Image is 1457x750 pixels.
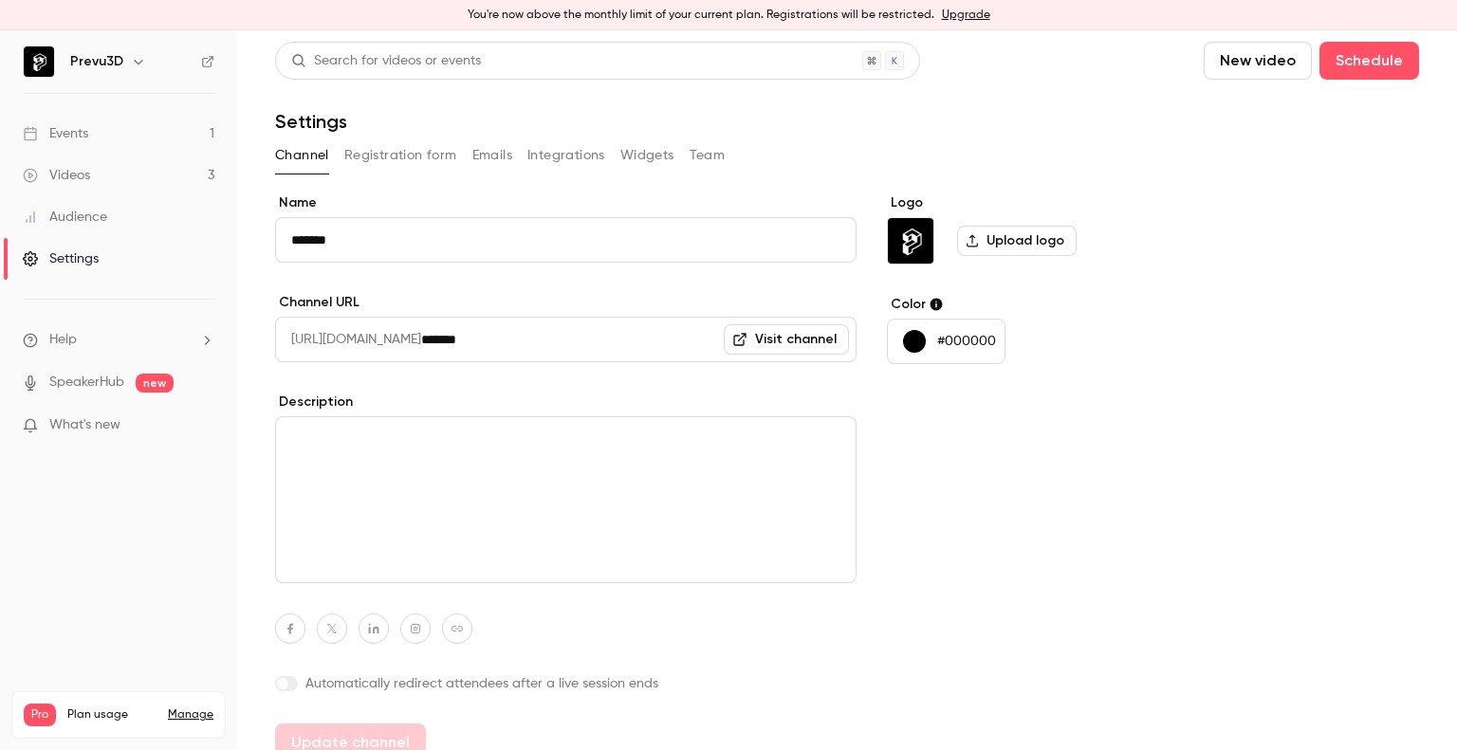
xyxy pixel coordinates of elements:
[275,140,329,171] button: Channel
[887,319,1005,364] button: #000000
[168,707,213,723] a: Manage
[23,249,99,268] div: Settings
[620,140,674,171] button: Widgets
[887,295,1178,314] label: Color
[887,193,1178,265] section: Logo
[275,293,857,312] label: Channel URL
[49,415,120,435] span: What's new
[1204,42,1312,80] button: New video
[291,51,481,71] div: Search for videos or events
[275,393,857,412] label: Description
[275,674,857,693] label: Automatically redirect attendees after a live session ends
[23,208,107,227] div: Audience
[527,140,605,171] button: Integrations
[344,140,457,171] button: Registration form
[24,704,56,726] span: Pro
[275,110,347,133] h1: Settings
[275,193,857,212] label: Name
[472,140,512,171] button: Emails
[70,52,123,71] h6: Prevu3D
[888,218,933,264] img: Prevu3D
[49,373,124,393] a: SpeakerHub
[136,374,174,393] span: new
[887,193,1178,212] label: Logo
[24,46,54,77] img: Prevu3D
[942,8,990,23] a: Upgrade
[957,226,1077,256] label: Upload logo
[690,140,726,171] button: Team
[937,332,996,351] p: #000000
[49,330,77,350] span: Help
[1319,42,1419,80] button: Schedule
[23,124,88,143] div: Events
[192,417,214,434] iframe: Noticeable Trigger
[23,330,214,350] li: help-dropdown-opener
[275,317,421,362] span: [URL][DOMAIN_NAME]
[724,324,849,355] a: Visit channel
[67,707,157,723] span: Plan usage
[23,166,90,185] div: Videos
